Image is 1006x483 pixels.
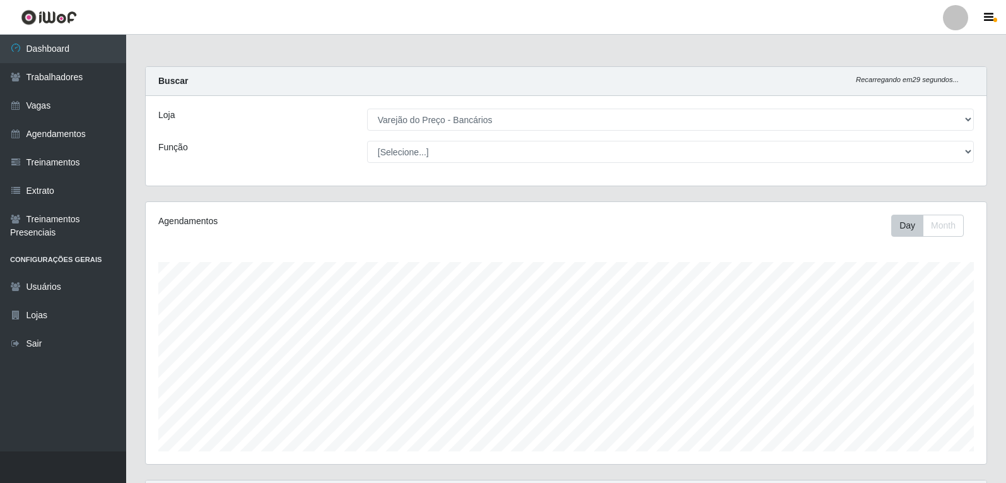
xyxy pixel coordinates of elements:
[856,76,959,83] i: Recarregando em 29 segundos...
[158,215,487,228] div: Agendamentos
[158,109,175,122] label: Loja
[891,215,974,237] div: Toolbar with button groups
[158,76,188,86] strong: Buscar
[891,215,964,237] div: First group
[891,215,923,237] button: Day
[923,215,964,237] button: Month
[158,141,188,154] label: Função
[21,9,77,25] img: CoreUI Logo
